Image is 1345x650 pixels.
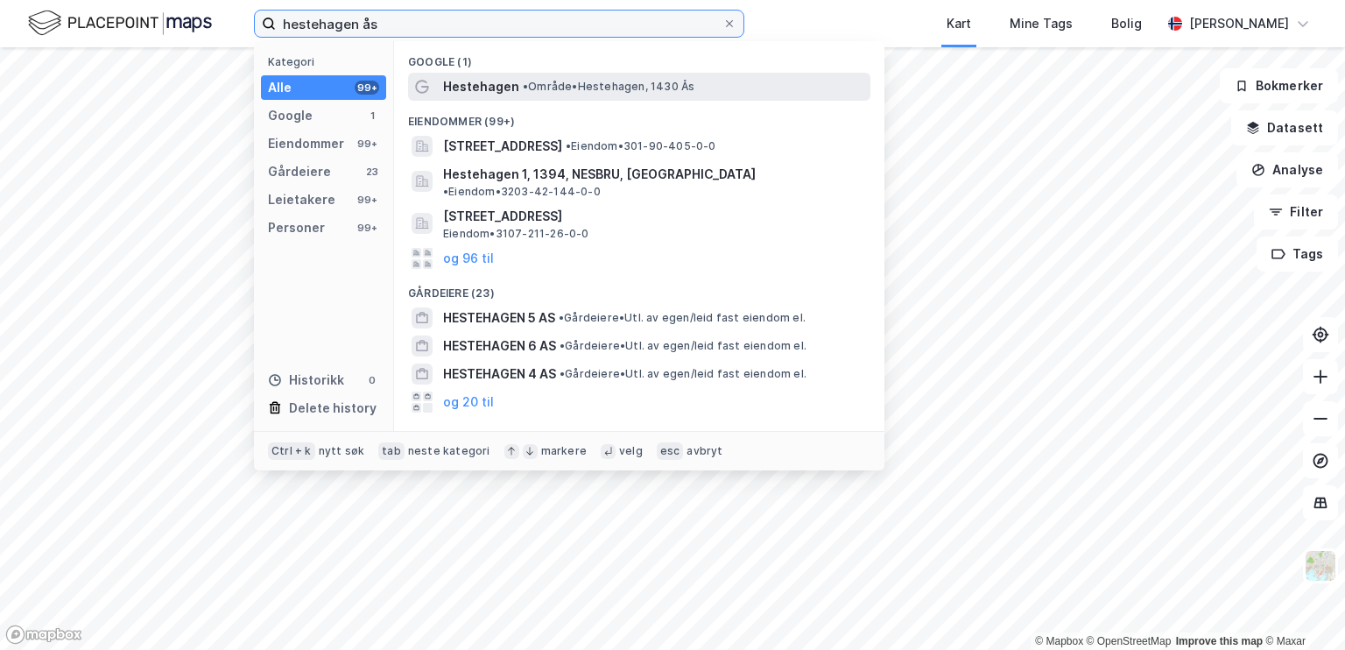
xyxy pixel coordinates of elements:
[365,165,379,179] div: 23
[559,311,806,325] span: Gårdeiere • Utl. av egen/leid fast eiendom el.
[5,625,82,645] a: Mapbox homepage
[523,80,528,93] span: •
[408,444,490,458] div: neste kategori
[1035,635,1083,647] a: Mapbox
[268,133,344,154] div: Eiendommer
[443,136,562,157] span: [STREET_ADDRESS]
[657,442,684,460] div: esc
[560,367,806,381] span: Gårdeiere • Utl. av egen/leid fast eiendom el.
[1231,110,1338,145] button: Datasett
[541,444,587,458] div: markere
[1087,635,1172,647] a: OpenStreetMap
[523,80,694,94] span: Område • Hestehagen, 1430 Ås
[365,109,379,123] div: 1
[394,41,884,73] div: Google (1)
[443,392,494,413] button: og 20 til
[1304,549,1337,583] img: Z
[1257,566,1345,650] div: Kontrollprogram for chat
[559,311,564,324] span: •
[1189,13,1289,34] div: [PERSON_NAME]
[289,398,377,419] div: Delete history
[268,105,313,126] div: Google
[394,272,884,304] div: Gårdeiere (23)
[443,364,556,385] span: HESTEHAGEN 4 AS
[1010,13,1073,34] div: Mine Tags
[443,206,863,227] span: [STREET_ADDRESS]
[560,367,565,380] span: •
[319,444,365,458] div: nytt søk
[268,55,386,68] div: Kategori
[276,11,722,37] input: Søk på adresse, matrikkel, gårdeiere, leietakere eller personer
[268,217,325,238] div: Personer
[443,185,601,199] span: Eiendom • 3203-42-144-0-0
[268,77,292,98] div: Alle
[443,248,494,269] button: og 96 til
[619,444,643,458] div: velg
[394,416,884,448] div: Leietakere (99+)
[355,221,379,235] div: 99+
[268,442,315,460] div: Ctrl + k
[355,137,379,151] div: 99+
[394,101,884,132] div: Eiendommer (99+)
[443,185,448,198] span: •
[268,370,344,391] div: Historikk
[443,76,519,97] span: Hestehagen
[443,307,555,329] span: HESTEHAGEN 5 AS
[1111,13,1142,34] div: Bolig
[365,373,379,387] div: 0
[1254,194,1338,230] button: Filter
[566,139,571,152] span: •
[566,139,716,153] span: Eiendom • 301-90-405-0-0
[443,227,589,241] span: Eiendom • 3107-211-26-0-0
[1220,68,1338,103] button: Bokmerker
[687,444,722,458] div: avbryt
[947,13,971,34] div: Kart
[355,193,379,207] div: 99+
[268,189,335,210] div: Leietakere
[355,81,379,95] div: 99+
[560,339,565,352] span: •
[1257,566,1345,650] iframe: Chat Widget
[1176,635,1263,647] a: Improve this map
[443,336,556,357] span: HESTEHAGEN 6 AS
[28,8,212,39] img: logo.f888ab2527a4732fd821a326f86c7f29.svg
[378,442,405,460] div: tab
[268,161,331,182] div: Gårdeiere
[1236,152,1338,187] button: Analyse
[443,164,756,185] span: Hestehagen 1, 1394, NESBRU, [GEOGRAPHIC_DATA]
[560,339,806,353] span: Gårdeiere • Utl. av egen/leid fast eiendom el.
[1257,237,1338,272] button: Tags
